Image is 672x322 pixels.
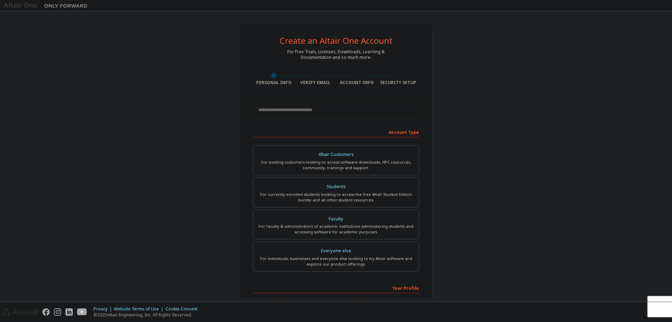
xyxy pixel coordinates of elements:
[3,2,91,9] img: Altair One
[253,80,295,85] div: Personal Info
[378,80,419,85] div: Security Setup
[295,80,336,85] div: Verify Email
[166,306,202,312] div: Cookie Consent
[253,297,334,302] label: First Name
[258,182,414,192] div: Students
[93,312,202,318] p: © 2025 Altair Engineering, Inc. All Rights Reserved.
[93,306,114,312] div: Privacy
[338,297,419,302] label: Last Name
[114,306,166,312] div: Website Terms of Use
[258,192,414,203] div: For currently enrolled students looking to access the free Altair Student Edition bundle and all ...
[258,159,414,171] div: For existing customers looking to access software downloads, HPC resources, community, trainings ...
[253,282,419,293] div: Your Profile
[65,308,73,316] img: linkedin.svg
[258,224,414,235] div: For faculty & administrators of academic institutions administering students and accessing softwa...
[336,80,378,85] div: Account Info
[2,308,38,316] img: altair_logo.svg
[77,308,87,316] img: youtube.svg
[54,308,61,316] img: instagram.svg
[258,150,414,159] div: Altair Customers
[258,256,414,267] div: For individuals, businesses and everyone else looking to try Altair software and explore our prod...
[253,126,419,137] div: Account Type
[258,214,414,224] div: Faculty
[42,308,50,316] img: facebook.svg
[280,36,393,45] div: Create an Altair One Account
[287,49,385,60] div: For Free Trials, Licenses, Downloads, Learning & Documentation and so much more.
[258,246,414,256] div: Everyone else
